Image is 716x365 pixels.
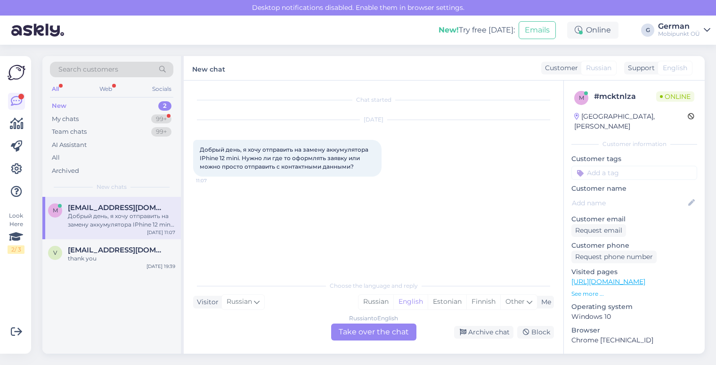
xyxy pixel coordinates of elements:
div: Support [624,63,655,73]
p: Windows 10 [571,312,697,322]
div: [DATE] [193,115,554,124]
div: [DATE] 19:39 [146,263,175,270]
div: Look Here [8,211,24,254]
div: Web [98,83,114,95]
div: 2 [158,101,171,111]
p: Browser [571,325,697,335]
span: English [663,63,687,73]
div: Block [517,326,554,339]
p: Customer name [571,184,697,194]
div: My chats [52,114,79,124]
div: Customer information [571,140,697,148]
p: Visited pages [571,267,697,277]
p: Customer tags [571,154,697,164]
p: See more ... [571,290,697,298]
span: Search customers [58,65,118,74]
span: v [53,249,57,256]
div: Russian to English [349,314,398,323]
button: Emails [519,21,556,39]
div: New [52,101,66,111]
span: Other [505,297,525,306]
span: 11:07 [196,177,231,184]
div: Me [537,297,551,307]
div: Archive chat [454,326,513,339]
span: m [579,94,584,101]
div: Team chats [52,127,87,137]
span: Russian [586,63,611,73]
div: [GEOGRAPHIC_DATA], [PERSON_NAME] [574,112,688,131]
span: Russian [227,297,252,307]
span: Добрый день, я хочу отправить на замену аккумулятора IPhine 12 mini. Нужно ли где то оформлять за... [200,146,370,170]
span: v.pranskus@gmail.com [68,246,166,254]
div: 99+ [151,127,171,137]
input: Add a tag [571,166,697,180]
div: Socials [150,83,173,95]
div: All [50,83,61,95]
p: Chrome [TECHNICAL_ID] [571,335,697,345]
div: 2 / 3 [8,245,24,254]
div: Finnish [466,295,500,309]
a: [URL][DOMAIN_NAME] [571,277,645,286]
div: Request phone number [571,251,657,263]
div: English [393,295,428,309]
p: Customer email [571,214,697,224]
div: Mobipunkt OÜ [658,30,700,38]
div: All [52,153,60,162]
div: [DATE] 11:07 [147,229,175,236]
div: Estonian [428,295,466,309]
div: 99+ [151,114,171,124]
p: Operating system [571,302,697,312]
div: Archived [52,166,79,176]
p: Customer phone [571,241,697,251]
input: Add name [572,198,686,208]
span: New chats [97,183,127,191]
div: Take over the chat [331,324,416,341]
span: Online [656,91,694,102]
div: Customer [541,63,578,73]
div: # mcktnlza [594,91,656,102]
div: Choose the language and reply [193,282,554,290]
div: thank you [68,254,175,263]
label: New chat [192,62,225,74]
span: m [53,207,58,214]
span: maksim@tkd.ee [68,203,166,212]
div: Online [567,22,618,39]
div: AI Assistant [52,140,87,150]
div: Добрый день, я хочу отправить на замену аккумулятора IPhine 12 mini. Нужно ли где то оформлять за... [68,212,175,229]
b: New! [439,25,459,34]
div: Try free [DATE]: [439,24,515,36]
div: German [658,23,700,30]
div: G [641,24,654,37]
div: Visitor [193,297,219,307]
a: GermanMobipunkt OÜ [658,23,710,38]
div: Request email [571,224,626,237]
div: Russian [358,295,393,309]
img: Askly Logo [8,64,25,81]
div: Chat started [193,96,554,104]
